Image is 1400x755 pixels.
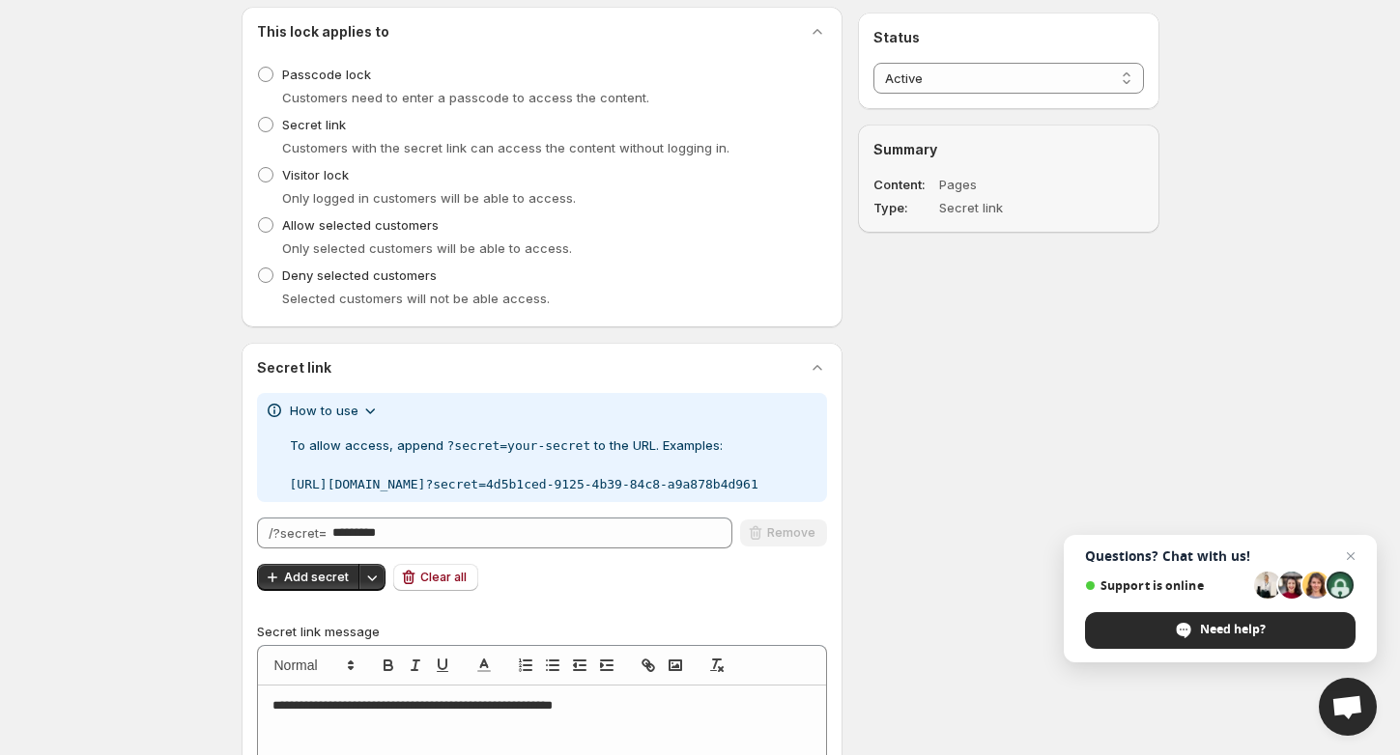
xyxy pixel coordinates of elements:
[393,564,478,591] button: Clear all secrets
[873,140,1143,159] h2: Summary
[282,117,346,132] span: Secret link
[269,525,327,541] span: /?secret=
[1085,612,1356,649] div: Need help?
[290,401,358,420] span: How to use
[939,198,1088,217] dd: Secret link
[873,175,935,194] dt: Content :
[282,67,371,82] span: Passcode lock
[257,358,331,377] h2: Secret link
[282,90,649,105] span: Customers need to enter a passcode to access the content.
[282,140,729,155] span: Customers with the secret link can access the content without logging in.
[282,217,439,233] span: Allow selected customers
[290,435,758,494] p: To allow access, append to the URL. Examples:
[1085,548,1356,564] span: Questions? Chat with us!
[257,564,360,591] button: Add secret
[1319,678,1377,736] div: Open chat
[1200,621,1266,638] span: Need help?
[282,240,572,256] span: Only selected customers will be able to access.
[282,267,437,283] span: Deny selected customers
[447,438,591,453] code: ?secret=your-secret
[420,570,467,585] span: Clear all
[1339,545,1362,568] span: Close chat
[282,167,349,182] span: Visitor lock
[873,28,1143,47] h2: Status
[282,291,550,306] span: Selected customers will not be able access.
[257,22,389,42] h2: This lock applies to
[284,570,349,585] span: Add secret
[1085,578,1247,593] span: Support is online
[290,475,758,494] code: [URL][DOMAIN_NAME] ?secret= 4d5b1ced-9125-4b39-84c8-a9a878b4d961
[278,395,391,426] button: How to use
[282,190,576,206] span: Only logged in customers will be able to access.
[873,198,935,217] dt: Type :
[939,175,1088,194] dd: Pages
[358,564,386,591] button: Other save actions
[257,622,828,641] p: Secret link message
